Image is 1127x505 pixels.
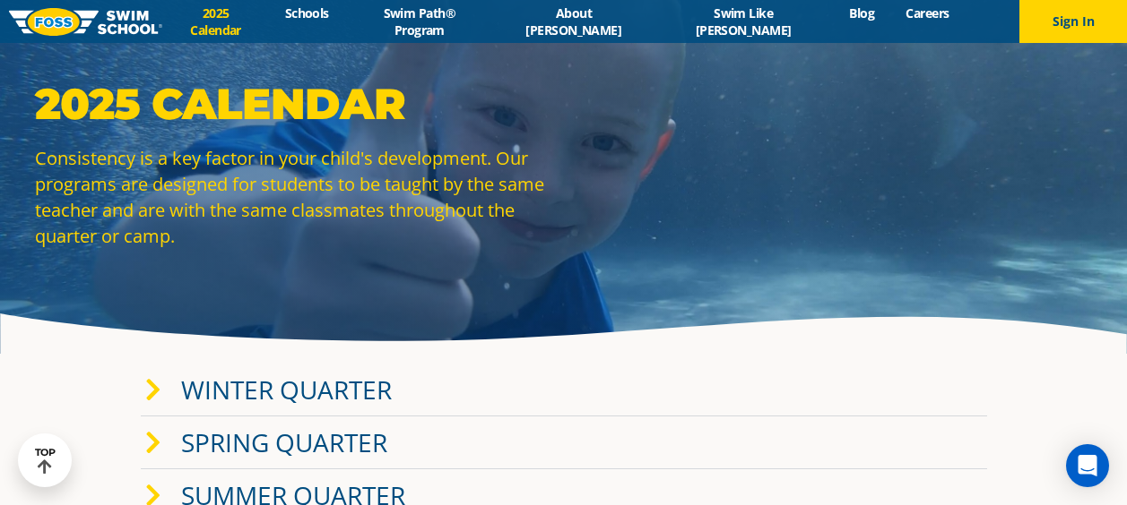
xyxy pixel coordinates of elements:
a: About [PERSON_NAME] [494,4,653,39]
a: Blog [834,4,890,21]
a: 2025 Calendar [162,4,269,39]
a: Swim Path® Program [344,4,494,39]
strong: 2025 Calendar [35,78,405,130]
p: Consistency is a key factor in your child's development. Our programs are designed for students t... [35,145,555,249]
a: Spring Quarter [181,425,387,459]
a: Swim Like [PERSON_NAME] [653,4,834,39]
a: Careers [890,4,965,21]
div: Open Intercom Messenger [1066,444,1109,487]
a: Winter Quarter [181,372,392,407]
div: TOP [35,447,56,475]
img: FOSS Swim School Logo [9,8,162,36]
a: Schools [269,4,344,21]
